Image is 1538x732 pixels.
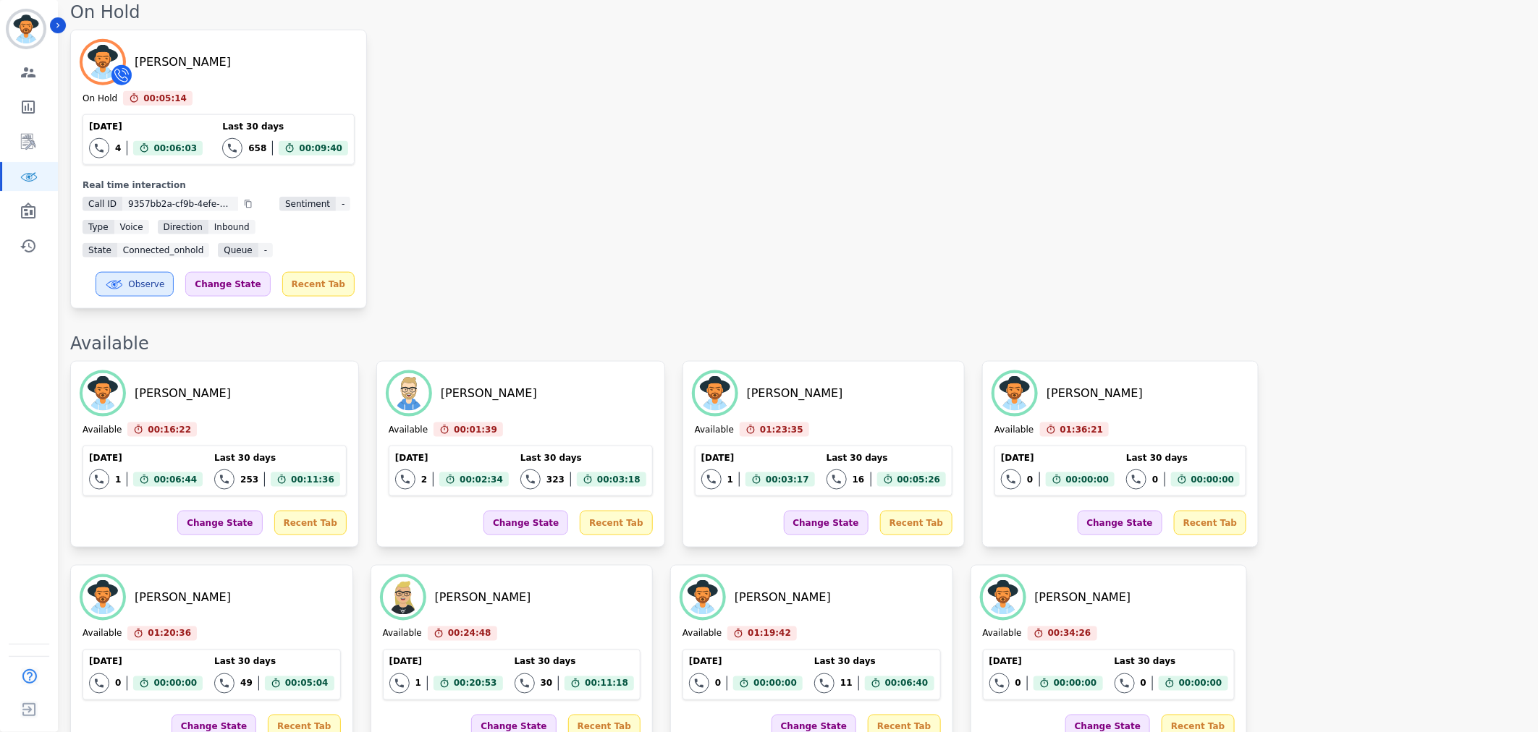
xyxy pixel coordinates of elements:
div: Available [83,628,122,641]
span: Sentiment [279,197,336,211]
div: Available [695,424,734,437]
div: Recent Tab [282,272,355,297]
div: Available [383,628,422,641]
span: 00:03:18 [597,472,641,487]
span: 00:09:40 [299,141,342,156]
div: Available [83,424,122,437]
div: 30 [541,678,553,689]
span: 00:00:00 [153,676,197,691]
button: Observe [96,272,174,297]
div: Available [994,424,1034,437]
div: Recent Tab [880,511,952,535]
div: 1 [115,474,121,485]
span: State [83,243,117,258]
span: 00:00:00 [753,676,797,691]
span: 00:00:00 [1191,472,1235,487]
div: [PERSON_NAME] [1047,385,1143,402]
div: Last 30 days [222,121,348,132]
span: 01:36:21 [1060,422,1104,437]
span: 00:06:03 [153,141,197,156]
div: Real time interaction [83,179,355,191]
span: voice [114,220,149,234]
span: 00:06:44 [153,472,197,487]
img: Avatar [994,373,1035,414]
div: 0 [1152,474,1158,485]
div: [PERSON_NAME] [135,54,231,71]
div: Recent Tab [1174,511,1246,535]
img: Avatar [83,373,123,414]
div: Last 30 days [515,656,634,668]
img: Avatar [383,577,423,618]
span: 00:34:26 [1048,626,1091,641]
div: 323 [546,474,565,485]
span: 00:02:34 [460,472,503,487]
div: 16 [853,474,865,485]
div: Change State [185,272,270,297]
span: Direction [158,220,208,234]
div: 0 [115,678,121,689]
span: Queue [218,243,258,258]
div: Last 30 days [814,656,934,668]
span: 00:03:17 [766,472,809,487]
span: 00:24:48 [448,626,491,641]
div: 0 [1027,474,1033,485]
span: 01:19:42 [748,626,791,641]
span: - [336,197,350,211]
div: [DATE] [395,452,509,464]
span: Call ID [83,197,122,211]
div: [DATE] [701,452,815,464]
div: Recent Tab [580,511,652,535]
img: Avatar [695,373,735,414]
div: Change State [1078,511,1162,535]
div: Change State [483,511,568,535]
span: 00:05:26 [897,472,941,487]
div: [PERSON_NAME] [135,589,231,606]
div: Last 30 days [1115,656,1228,668]
span: inbound [208,220,255,234]
div: [DATE] [989,656,1103,668]
span: 00:05:04 [285,676,329,691]
span: Observe [128,278,164,290]
img: Avatar [389,373,429,414]
div: [DATE] [89,121,203,132]
div: [PERSON_NAME] [441,385,537,402]
img: Avatar [983,577,1023,618]
div: 11 [840,678,853,689]
span: 00:05:14 [143,91,187,106]
img: Avatar [83,577,123,618]
span: - [258,243,273,258]
div: Available [683,628,722,641]
div: Recent Tab [274,511,347,535]
span: 00:00:00 [1179,676,1222,691]
span: 00:06:40 [885,676,929,691]
img: Avatar [83,42,123,82]
div: 0 [715,678,721,689]
span: connected_onhold [117,243,209,258]
div: Available [70,332,1524,355]
span: Type [83,220,114,234]
img: Avatar [683,577,723,618]
div: [DATE] [1001,452,1115,464]
div: Available [983,628,1022,641]
div: 4 [115,142,121,154]
span: 01:20:36 [148,626,191,641]
div: 1 [415,678,421,689]
div: On Hold [70,1,1524,24]
div: Last 30 days [520,452,646,464]
div: [DATE] [689,656,803,668]
img: Bordered avatar [9,12,43,46]
div: [PERSON_NAME] [435,589,531,606]
div: 658 [248,142,266,154]
span: 00:00:00 [1054,676,1097,691]
div: Last 30 days [827,452,946,464]
div: [DATE] [389,656,503,668]
span: 00:20:53 [454,676,497,691]
div: [PERSON_NAME] [735,589,831,606]
span: 00:11:18 [585,676,628,691]
span: 01:23:35 [760,422,803,437]
div: [PERSON_NAME] [1035,589,1131,606]
div: Available [389,424,428,437]
div: 0 [1015,678,1021,689]
span: 00:00:00 [1066,472,1110,487]
div: Change State [177,511,262,535]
